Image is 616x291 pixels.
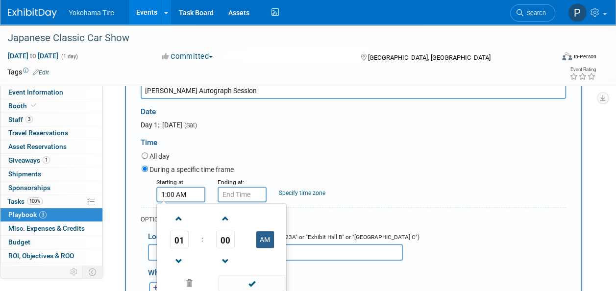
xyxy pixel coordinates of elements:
[368,54,491,61] span: [GEOGRAPHIC_DATA], [GEOGRAPHIC_DATA]
[8,238,30,246] span: Budget
[8,116,33,123] span: Staff
[8,266,48,273] span: Attachments
[156,187,205,202] input: Start Time
[0,249,102,263] a: ROI, Objectives & ROO
[0,236,102,249] a: Budget
[148,232,177,241] span: Location
[141,215,566,224] div: OPTIONAL DETAILS:
[156,179,185,186] small: Starting at:
[149,165,234,174] label: During a specific time frame
[218,277,286,291] a: Done
[0,86,102,99] a: Event Information
[0,113,102,126] a: Staff3
[199,231,205,248] td: :
[7,197,43,205] span: Tasks
[7,67,49,77] td: Tags
[25,116,33,123] span: 3
[562,52,572,60] img: Format-Inperson.png
[149,151,170,161] label: All day
[8,224,85,232] span: Misc. Expenses & Credits
[216,248,235,273] a: Decrement Minute
[170,206,189,231] a: Increment Hour
[66,266,83,278] td: Personalize Event Tab Strip
[0,195,102,208] a: Tasks100%
[161,121,182,129] span: [DATE]
[27,197,43,205] span: 100%
[511,51,596,66] div: Event Format
[216,206,235,231] a: Increment Minute
[218,179,244,186] small: Ending at:
[510,4,555,22] a: Search
[28,52,38,60] span: to
[573,53,596,60] div: In-Person
[8,102,38,110] span: Booth
[60,53,78,60] span: (1 day)
[158,51,217,62] button: Committed
[184,121,197,129] span: (Sat)
[179,234,419,241] span: (e.g. "Exhibit Booth" or "Meeting Room 123A" or "Exhibit Hall B" or "[GEOGRAPHIC_DATA] C")
[216,231,235,248] span: Pick Minute
[8,170,41,178] span: Shipments
[0,140,102,153] a: Asset Reservations
[8,252,74,260] span: ROI, Objectives & ROO
[569,67,596,72] div: Event Rating
[69,9,114,17] span: Yokohama Tire
[8,184,50,192] span: Sponsorships
[0,168,102,181] a: Shipments
[4,29,546,47] div: Japanese Classic Car Show
[170,248,189,273] a: Decrement Hour
[33,69,49,76] a: Edit
[39,211,47,218] span: 3
[218,187,267,202] input: End Time
[8,8,57,18] img: ExhibitDay
[0,181,102,194] a: Sponsorships
[279,190,325,196] a: Specify time zone
[141,121,159,129] span: Day 1:
[523,9,546,17] span: Search
[0,126,102,140] a: Travel Reservations
[159,277,220,291] a: Clear selection
[8,156,50,164] span: Giveaways
[256,231,274,248] button: AM
[141,99,309,120] div: Date
[0,154,102,167] a: Giveaways1
[83,266,103,278] td: Toggle Event Tabs
[0,222,102,235] a: Misc. Expenses & Credits
[0,208,102,221] a: Playbook3
[7,51,59,60] span: [DATE] [DATE]
[5,4,404,14] body: Rich Text Area. Press ALT-0 for help.
[31,103,36,108] i: Booth reservation complete
[43,156,50,164] span: 1
[148,263,566,279] div: Who's involved?
[0,263,102,276] a: Attachments
[170,231,189,248] span: Pick Hour
[0,99,102,113] a: Booth
[8,211,47,218] span: Playbook
[568,3,587,22] img: Paris Hull
[8,143,67,150] span: Asset Reservations
[8,129,68,137] span: Travel Reservations
[141,130,566,150] div: Time
[8,88,63,96] span: Event Information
